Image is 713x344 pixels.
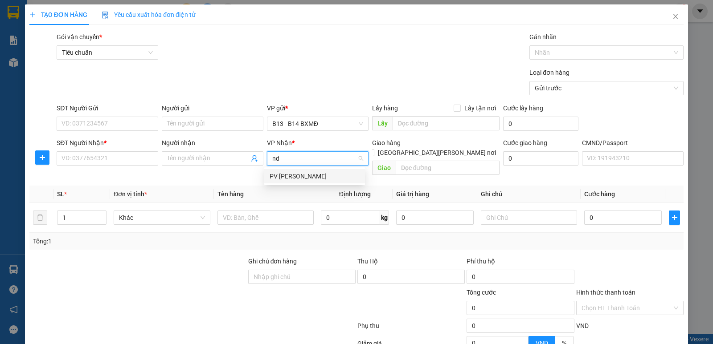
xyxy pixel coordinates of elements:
[248,270,356,284] input: Ghi chú đơn hàng
[217,210,314,225] input: VD: Bàn, Ghế
[36,154,49,161] span: plus
[393,116,500,130] input: Dọc đường
[503,139,547,146] label: Cước giao hàng
[57,190,64,198] span: SL
[272,117,363,130] span: B13 - B14 BXMĐ
[119,211,205,224] span: Khác
[503,105,543,112] label: Cước lấy hàng
[669,214,680,221] span: plus
[251,155,258,162] span: user-add
[339,190,371,198] span: Định lượng
[481,210,577,225] input: Ghi Chú
[582,138,684,148] div: CMND/Passport
[372,105,398,112] span: Lấy hàng
[57,103,158,113] div: SĐT Người Gửi
[29,11,87,18] span: TẠO ĐƠN HÀNG
[102,12,109,19] img: icon
[461,103,500,113] span: Lấy tận nơi
[57,33,102,40] span: Gói vận chuyển
[114,190,147,198] span: Đơn vị tính
[467,289,496,296] span: Tổng cước
[357,258,378,265] span: Thu Hộ
[372,161,396,175] span: Giao
[584,190,615,198] span: Cước hàng
[29,12,36,18] span: plus
[270,171,360,181] div: PV [PERSON_NAME]
[33,236,276,246] div: Tổng: 1
[396,210,474,225] input: 0
[669,210,680,225] button: plus
[576,322,589,329] span: VND
[35,150,49,165] button: plus
[663,4,688,29] button: Close
[248,258,297,265] label: Ghi chú đơn hàng
[33,210,47,225] button: delete
[267,103,369,113] div: VP gửi
[672,13,679,20] span: close
[374,148,500,158] span: [GEOGRAPHIC_DATA][PERSON_NAME] nơi
[535,81,678,95] span: Gửi trước
[356,321,466,336] div: Phụ thu
[372,139,401,146] span: Giao hàng
[264,169,365,183] div: PV Nam Đong
[162,138,263,148] div: Người nhận
[576,289,635,296] label: Hình thức thanh toán
[217,190,244,198] span: Tên hàng
[396,190,429,198] span: Giá trị hàng
[396,161,500,175] input: Dọc đường
[529,69,570,76] label: Loại đơn hàng
[57,138,158,148] div: SĐT Người Nhận
[503,151,578,166] input: Cước giao hàng
[467,256,574,270] div: Phí thu hộ
[503,117,578,131] input: Cước lấy hàng
[62,46,153,59] span: Tiêu chuẩn
[529,33,557,40] label: Gán nhãn
[372,116,393,130] span: Lấy
[380,210,389,225] span: kg
[162,103,263,113] div: Người gửi
[477,186,581,203] th: Ghi chú
[267,139,292,146] span: VP Nhận
[102,11,196,18] span: Yêu cầu xuất hóa đơn điện tử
